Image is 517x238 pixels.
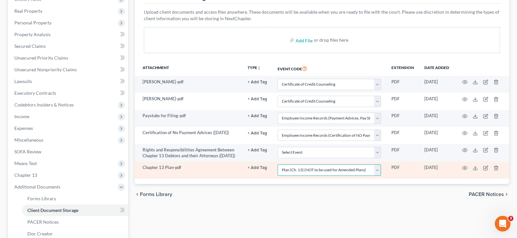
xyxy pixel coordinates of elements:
th: Event Code [272,61,386,76]
td: [DATE] [419,127,454,144]
span: PACER Notices [27,219,59,225]
span: Unsecured Priority Claims [14,55,68,61]
i: unfold_more [257,66,261,70]
i: chevron_right [504,192,509,197]
span: Income [14,114,29,119]
span: Means Test [14,161,37,166]
td: PDF [386,162,419,179]
a: + Add Tag [248,96,267,102]
span: Executory Contracts [14,90,56,96]
td: Chapter 13 Plan-pdf [135,162,242,179]
a: PACER Notices [22,216,128,228]
a: Forms Library [22,193,128,204]
i: chevron_left [135,192,140,197]
button: + Add Tag [248,148,267,152]
span: Property Analysis [14,32,51,37]
span: Lawsuits [14,78,32,84]
span: Doc Creator [27,231,53,236]
td: PDF [386,76,419,93]
div: or drop files here [314,37,348,43]
a: Unsecured Priority Claims [9,52,128,64]
button: TYPEunfold_more [248,66,261,70]
td: Paystubs for Filing-pdf [135,110,242,127]
a: + Add Tag [248,79,267,85]
span: Personal Property [14,20,52,25]
span: Chapter 13 [14,172,37,178]
a: Property Analysis [9,29,128,40]
button: + Add Tag [248,166,267,170]
a: Client Document Storage [22,204,128,216]
span: Unsecured Nonpriority Claims [14,67,77,72]
span: Additional Documents [14,184,60,189]
td: [DATE] [419,144,454,162]
button: + Add Tag [248,97,267,101]
span: 3 [508,216,513,221]
iframe: Intercom live chat [495,216,510,231]
span: Real Property [14,8,42,14]
td: Certification of No Payment Advices ([DATE]) [135,127,242,144]
span: PACER Notices [469,192,504,197]
a: + Add Tag [248,113,267,119]
td: [PERSON_NAME]-pdf [135,93,242,110]
th: Extension [386,61,419,76]
button: chevron_left Forms Library [135,192,172,197]
button: PACER Notices chevron_right [469,192,509,197]
td: PDF [386,93,419,110]
button: + Add Tag [248,131,267,135]
span: Forms Library [140,192,172,197]
a: + Add Tag [248,147,267,153]
td: PDF [386,127,419,144]
td: PDF [386,144,419,162]
td: Rights and Responsibilities Agreement Between Chapter 13 Debtors and their Attorneys ([DATE]) [135,144,242,162]
a: SOFA Review [9,146,128,158]
td: [PERSON_NAME]-pdf [135,76,242,93]
a: + Add Tag [248,164,267,171]
a: Secured Claims [9,40,128,52]
span: SOFA Review [14,149,41,154]
td: [DATE] [419,110,454,127]
span: Miscellaneous [14,137,43,143]
td: PDF [386,110,419,127]
td: [DATE] [419,76,454,93]
a: Unsecured Nonpriority Claims [9,64,128,76]
a: + Add Tag [248,130,267,136]
th: Attachment [135,61,242,76]
button: + Add Tag [248,80,267,84]
p: Upload client documents and access files anywhere. These documents will be available when you are... [144,9,500,22]
span: Secured Claims [14,43,46,49]
a: Executory Contracts [9,87,128,99]
a: Lawsuits [9,76,128,87]
span: Codebtors Insiders & Notices [14,102,74,107]
th: Date added [419,61,454,76]
span: Client Document Storage [27,207,78,213]
td: [DATE] [419,162,454,179]
span: Expenses [14,125,33,131]
td: [DATE] [419,93,454,110]
button: + Add Tag [248,114,267,118]
span: Forms Library [27,196,56,201]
